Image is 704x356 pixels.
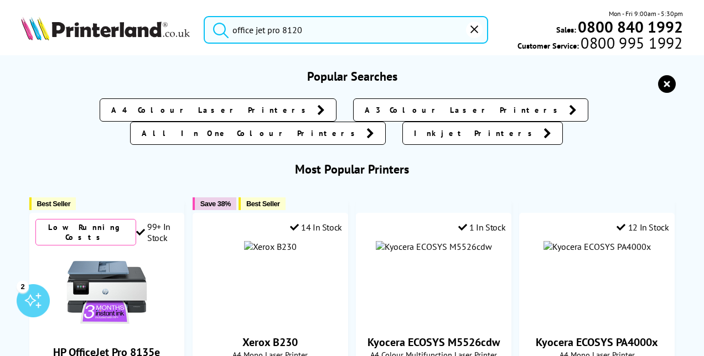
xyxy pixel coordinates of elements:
[21,69,683,84] h3: Popular Searches
[517,38,682,51] span: Customer Service:
[556,24,576,35] span: Sales:
[142,128,361,139] span: All In One Colour Printers
[609,8,683,19] span: Mon - Fri 9:00am - 5:30pm
[579,38,682,48] span: 0800 995 1992
[21,17,190,40] img: Printerland Logo
[367,335,500,349] a: Kyocera ECOSYS M5526cdw
[376,241,492,252] img: Kyocera ECOSYS M5526cdw
[29,197,76,210] button: Best Seller
[111,104,312,116] span: A4 Colour Laser Printers
[21,17,190,43] a: Printerland Logo
[244,241,297,252] img: Xerox B230
[414,128,538,139] span: Inkjet Printers
[578,17,683,37] b: 0800 840 1992
[65,251,148,334] img: HP OfficeJet Pro 8135e
[204,16,488,44] input: Search prod
[239,197,286,210] button: Best Seller
[576,22,683,32] a: 0800 840 1992
[543,241,651,252] img: Kyocera ECOSYS PA4000x
[17,280,29,292] div: 2
[193,197,236,210] button: Save 38%
[130,122,386,145] a: All In One Colour Printers
[402,122,563,145] a: Inkjet Printers
[290,222,342,233] div: 14 In Stock
[536,335,658,349] a: Kyocera ECOSYS PA4000x
[246,200,280,208] span: Best Seller
[65,325,148,336] a: HP OfficeJet Pro 8135e
[353,98,588,122] a: A3 Colour Laser Printers
[617,222,669,233] div: 12 In Stock
[37,200,71,208] span: Best Seller
[365,104,563,116] span: A3 Colour Laser Printers
[136,221,179,243] div: 99+ In Stock
[100,98,337,122] a: A4 Colour Laser Printers
[242,335,298,349] a: Xerox B230
[35,219,136,245] div: Low Running Costs
[21,161,683,177] h3: Most Popular Printers
[458,222,506,233] div: 1 In Stock
[200,200,231,208] span: Save 38%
